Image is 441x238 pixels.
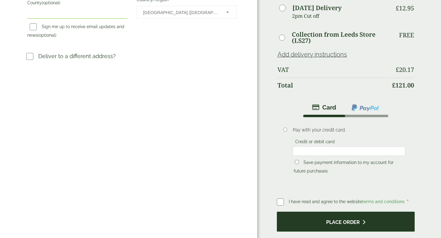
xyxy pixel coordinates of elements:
[399,32,414,39] p: Free
[277,212,415,232] button: Place order
[294,160,394,175] label: Save payment information to my account for future purchases.
[312,104,336,111] img: stripe.png
[295,148,403,154] iframe: Secure card payment input frame
[351,104,379,112] img: ppcp-gateway.png
[277,62,388,77] th: VAT
[292,5,341,11] label: [DATE] Delivery
[143,6,218,19] span: United Kingdom (UK)
[27,24,124,39] label: Sign me up to receive email updates and news
[277,78,388,93] th: Total
[293,127,405,133] p: Pay with your credit card.
[38,52,116,60] p: Deliver to a different address?
[30,23,37,30] input: Sign me up to receive email updates and news(optional)
[392,81,414,89] bdi: 121.00
[392,81,395,89] span: £
[137,6,237,19] span: Country/Region
[289,199,406,204] span: I have read and agree to the website
[42,0,60,5] span: (optional)
[362,199,405,204] a: terms and conditions
[277,51,347,58] a: Add delivery instructions
[293,139,337,146] label: Credit or debit card
[396,65,399,74] span: £
[407,199,409,204] abbr: required
[38,33,56,38] span: (optional)
[396,4,399,12] span: £
[292,32,388,44] label: Collection from Leeds Store (LS27)
[396,65,414,74] bdi: 20.17
[396,4,414,12] bdi: 12.95
[292,11,388,20] p: 2pm Cut off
